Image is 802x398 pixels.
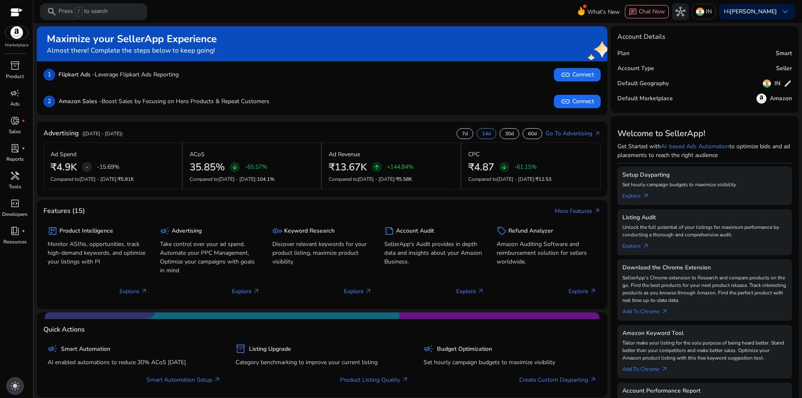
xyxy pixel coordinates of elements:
[190,175,315,183] p: Compared to :
[554,95,601,108] button: linkConnect
[97,164,119,170] p: -15.69%
[776,65,792,72] h5: Seller
[218,176,256,183] span: [DATE] - [DATE]
[82,130,123,137] p: ([DATE] - [DATE])
[617,129,792,139] h3: Welcome to SellerApp!
[10,226,20,236] span: book_4
[214,376,221,383] span: arrow_outward
[468,150,480,159] p: CPC
[501,164,508,170] span: arrow_downward
[642,243,649,249] span: arrow_outward
[48,226,58,236] span: package
[141,288,147,294] span: arrow_outward
[43,129,79,137] h4: Advertising
[561,70,594,80] span: Connect
[10,100,20,108] p: Ads
[47,47,217,55] h4: Almost there! Complete the steps below to keep going!
[10,61,20,71] span: inventory_2
[118,176,134,183] span: ₹5.81K
[519,375,596,384] a: Create Custom Dayparting
[617,33,665,41] h4: Account Details
[48,358,221,367] p: AI enabled automations to reduce 30% ACoS [DATE]
[79,176,117,183] span: [DATE] - [DATE]
[622,238,656,250] a: Explorearrow_outward
[253,288,260,294] span: arrow_outward
[497,176,534,183] span: [DATE] - [DATE]
[147,375,221,384] a: Smart Automation Setup
[22,229,25,233] span: fiber_manual_record
[119,287,147,296] p: Explore
[5,42,28,48] p: Marketplace
[617,80,669,87] h5: Default Geography
[546,129,601,138] a: Go To Advertisingarrow_outward
[245,164,267,170] p: -65.57%
[763,79,771,88] img: in.svg
[190,161,225,173] h2: 35.85%
[661,366,668,373] span: arrow_outward
[272,240,372,266] p: Discover relevant keywords for your product listing, maximize product visibility
[569,287,596,296] p: Explore
[43,207,85,215] h4: Features (15)
[86,162,89,172] span: -
[622,264,787,271] h5: Download the Chrome Extension
[675,7,685,17] span: hub
[776,50,792,57] h5: Smart
[284,228,335,235] h5: Keyword Research
[10,381,20,391] span: light_mode
[2,210,28,218] p: Developers
[437,346,492,353] h5: Budget Optimization
[617,65,654,72] h5: Account Type
[622,172,787,179] h5: Setup Dayparting
[6,73,24,80] p: Product
[236,344,246,354] span: inventory_2
[756,94,766,104] img: amazon.svg
[344,287,372,296] p: Explore
[22,147,25,150] span: fiber_manual_record
[10,88,20,98] span: campaign
[58,70,179,79] p: Leverage Flipkart Ads Reporting
[424,344,434,354] span: campaign
[622,274,787,304] p: SellerApp's Chrome extension to Research and compare products on the go. Find the best products f...
[58,97,102,105] b: Amazon Sales -
[172,228,202,235] h5: Advertising
[329,161,367,173] h2: ₹13.67K
[257,176,274,183] span: 104.1%
[10,116,20,126] span: donut_small
[43,96,55,107] p: 2
[590,288,596,294] span: arrow_outward
[329,150,360,159] p: Ad Revenue
[629,8,637,16] span: chat
[622,223,787,238] p: Unlock the full potential of your listings for maximum performance by conducting a thorough and c...
[696,8,704,16] img: in.svg
[402,376,409,383] span: arrow_outward
[43,326,85,334] h4: Quick Actions
[190,150,205,159] p: ACoS
[661,142,729,150] a: AI-based Ads Automation
[622,181,787,188] p: Set hourly campaign budgets to maximize visibility
[730,8,777,15] b: [PERSON_NAME]
[587,5,620,19] span: What's New
[462,130,468,137] p: 7d
[75,7,82,16] span: /
[497,240,596,266] p: Amazon Auditing Software and reimbursement solution for sellers worldwide.
[672,3,689,20] button: hub
[272,226,282,236] span: key
[622,304,675,316] a: Add To Chrome
[661,308,668,315] span: arrow_outward
[396,176,412,183] span: ₹5.58K
[780,7,790,17] span: keyboard_arrow_down
[784,79,792,88] span: edit
[424,358,596,367] p: Set hourly campaign budgets to maximize visibility
[497,226,507,236] span: sell
[43,69,55,81] p: 1
[625,5,669,18] button: chatChat Now
[505,130,514,137] p: 30d
[47,7,57,17] span: search
[622,330,787,337] h5: Amazon Keyword Tool
[22,119,25,122] span: fiber_manual_record
[468,175,594,183] p: Compared to :
[59,228,113,235] h5: Product Intelligence
[160,226,170,236] span: campaign
[9,128,21,135] p: Sales
[590,376,596,383] span: arrow_outward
